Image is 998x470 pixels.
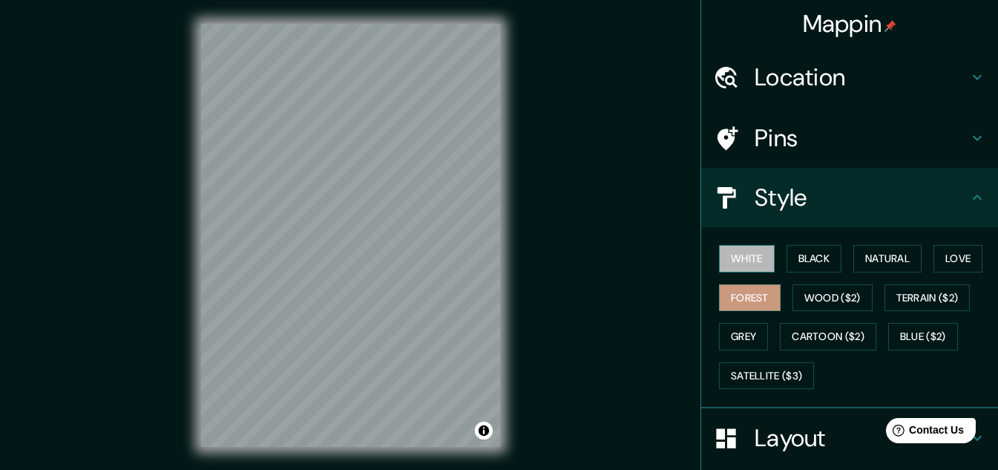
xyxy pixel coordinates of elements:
div: Style [701,168,998,227]
button: Terrain ($2) [884,284,971,312]
button: White [719,245,775,272]
button: Natural [853,245,922,272]
button: Satellite ($3) [719,362,814,390]
button: Love [933,245,982,272]
button: Forest [719,284,781,312]
iframe: Help widget launcher [866,412,982,454]
h4: Layout [755,423,968,453]
img: pin-icon.png [884,20,896,32]
h4: Location [755,62,968,92]
button: Blue ($2) [888,323,958,350]
canvas: Map [201,24,500,447]
div: Location [701,48,998,107]
button: Grey [719,323,768,350]
h4: Style [755,183,968,212]
button: Toggle attribution [475,422,493,440]
button: Cartoon ($2) [780,323,876,350]
div: Pins [701,108,998,168]
div: Layout [701,408,998,468]
button: Black [787,245,842,272]
h4: Pins [755,123,968,153]
button: Wood ($2) [792,284,873,312]
h4: Mappin [803,9,897,39]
